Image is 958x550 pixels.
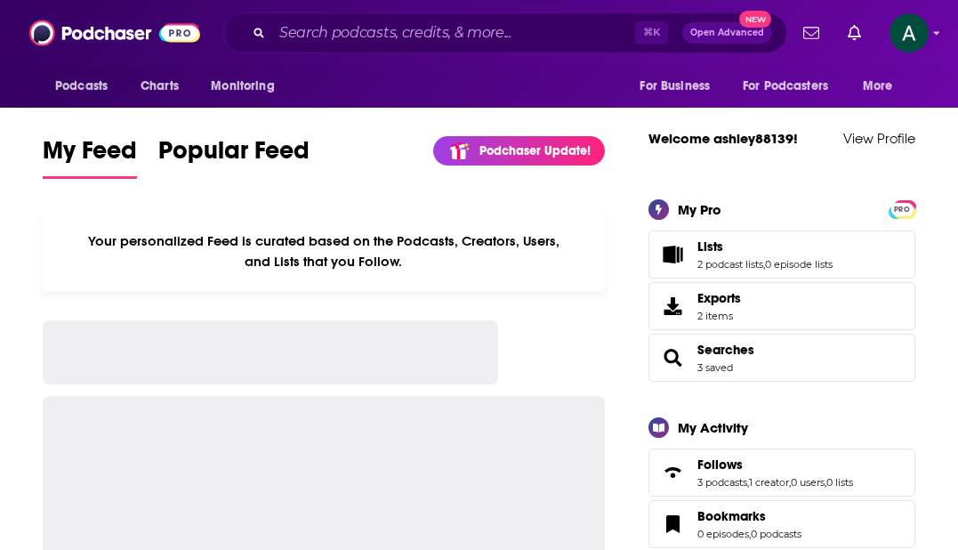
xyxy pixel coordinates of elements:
[825,476,826,489] span: ,
[826,476,853,489] a: 0 lists
[697,258,763,271] a: 2 podcast lists
[43,211,605,292] div: Your personalized Feed is curated based on the Podcasts, Creators, Users, and Lists that you Follow.
[843,130,915,147] a: View Profile
[697,342,754,358] a: Searches
[655,345,690,370] a: Searches
[640,74,710,99] span: For Business
[743,74,828,99] span: For Podcasters
[697,508,766,524] span: Bookmarks
[648,130,798,147] a: Welcome ashley88139!
[697,290,741,306] span: Exports
[655,460,690,485] a: Follows
[765,258,833,271] a: 0 episode lists
[655,242,690,267] a: Lists
[648,449,915,497] span: Follows
[796,18,826,48] a: Show notifications dropdown
[789,476,791,489] span: ,
[697,528,749,540] a: 0 episodes
[29,16,200,50] img: Podchaser - Follow, Share and Rate Podcasts
[697,457,743,473] span: Follows
[791,476,825,489] a: 0 users
[697,239,723,255] span: Lists
[648,231,915,279] span: Lists
[697,476,747,489] a: 3 podcasts
[648,334,915,382] span: Searches
[211,74,274,99] span: Monitoring
[749,528,751,540] span: ,
[55,74,108,99] span: Podcasts
[739,11,771,28] span: New
[690,28,764,37] span: Open Advanced
[697,239,833,255] a: Lists
[655,512,690,537] a: Bookmarks
[43,69,131,103] button: open menu
[648,500,915,548] span: Bookmarks
[678,419,748,436] div: My Activity
[749,476,789,489] a: 1 creator
[141,74,179,99] span: Charts
[158,135,310,179] a: Popular Feed
[841,18,868,48] a: Show notifications dropdown
[223,12,787,53] div: Search podcasts, credits, & more...
[890,13,929,53] img: User Profile
[863,74,893,99] span: More
[763,258,765,271] span: ,
[747,476,749,489] span: ,
[697,508,801,524] a: Bookmarks
[272,19,635,47] input: Search podcasts, credits, & more...
[129,69,189,103] a: Charts
[678,201,721,218] div: My Pro
[890,13,929,53] button: Show profile menu
[731,69,854,103] button: open menu
[697,361,733,374] a: 3 saved
[198,69,297,103] button: open menu
[751,528,801,540] a: 0 podcasts
[890,13,929,53] span: Logged in as ashley88139
[43,135,137,179] a: My Feed
[682,22,772,44] button: Open AdvancedNew
[158,135,310,176] span: Popular Feed
[479,143,591,158] p: Podchaser Update!
[648,282,915,330] a: Exports
[891,203,913,216] span: PRO
[697,310,741,322] span: 2 items
[627,69,732,103] button: open menu
[635,21,668,44] span: ⌘ K
[697,457,853,473] a: Follows
[891,201,913,214] a: PRO
[655,294,690,319] span: Exports
[43,135,137,176] span: My Feed
[850,69,915,103] button: open menu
